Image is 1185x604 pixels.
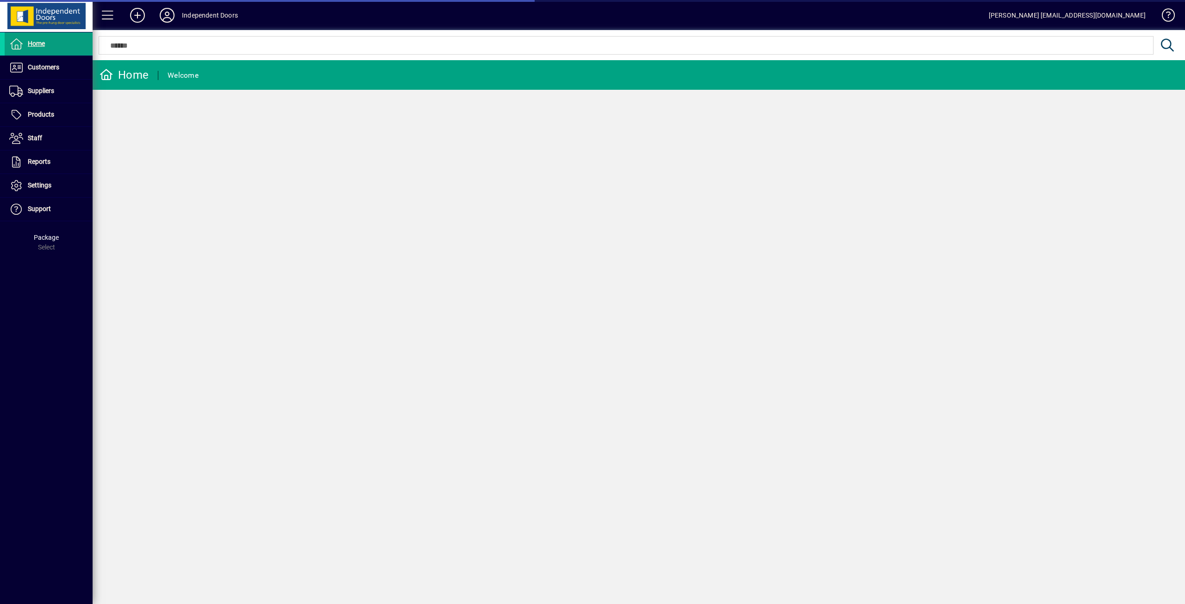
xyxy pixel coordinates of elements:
[5,80,93,103] a: Suppliers
[28,87,54,94] span: Suppliers
[5,103,93,126] a: Products
[5,56,93,79] a: Customers
[168,68,199,83] div: Welcome
[28,134,42,142] span: Staff
[28,205,51,212] span: Support
[989,8,1146,23] div: [PERSON_NAME] [EMAIL_ADDRESS][DOMAIN_NAME]
[152,7,182,24] button: Profile
[5,127,93,150] a: Staff
[28,158,50,165] span: Reports
[28,111,54,118] span: Products
[1155,2,1173,32] a: Knowledge Base
[123,7,152,24] button: Add
[100,68,149,82] div: Home
[34,234,59,241] span: Package
[28,181,51,189] span: Settings
[5,198,93,221] a: Support
[182,8,238,23] div: Independent Doors
[28,63,59,71] span: Customers
[5,174,93,197] a: Settings
[5,150,93,174] a: Reports
[28,40,45,47] span: Home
